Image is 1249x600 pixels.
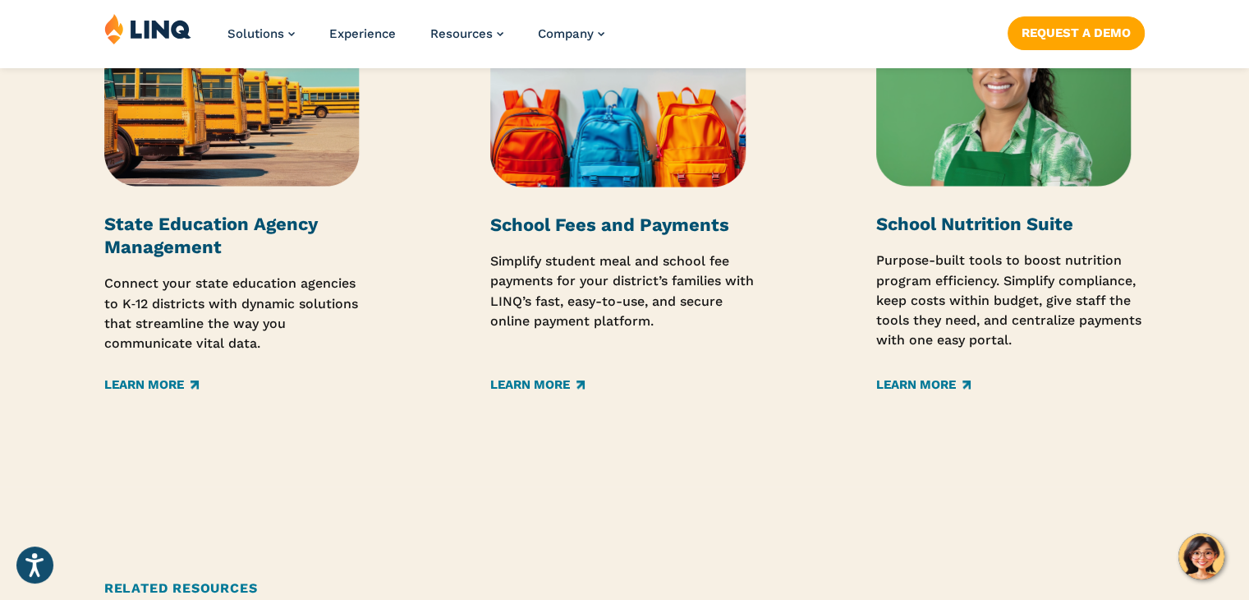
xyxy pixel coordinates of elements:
[1178,533,1224,579] button: Hello, have a question? Let’s chat.
[430,26,503,41] a: Resources
[538,26,594,41] span: Company
[876,214,1073,234] strong: School Nutrition Suite
[490,252,760,354] p: Simplify student meal and school fee payments for your district’s families with LINQ’s fast, easy...
[104,579,1145,598] h2: Related Resources
[538,26,604,41] a: Company
[104,13,191,44] img: LINQ | K‑12 Software
[490,215,729,235] strong: School Fees and Payments
[1008,16,1145,49] a: Request a Demo
[104,274,374,353] p: Connect your state education agencies to K‑12 districts with dynamic solutions that streamline th...
[490,376,585,395] a: Learn More
[104,376,199,395] a: Learn More
[329,26,396,41] a: Experience
[227,26,295,41] a: Solutions
[1008,13,1145,49] nav: Button Navigation
[876,376,971,395] a: Learn More
[876,251,1146,353] p: Purpose-built tools to boost nutrition program efficiency. Simplify compliance, keep costs within...
[430,26,493,41] span: Resources
[227,26,284,41] span: Solutions
[227,13,604,67] nav: Primary Navigation
[104,214,318,257] strong: State Education Agency Management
